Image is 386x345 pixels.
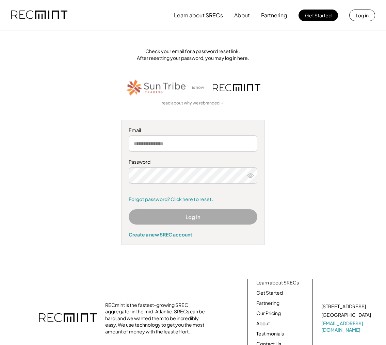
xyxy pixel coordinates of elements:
div: [STREET_ADDRESS] [321,303,366,310]
div: Password [129,159,257,165]
a: Learn about SRECs [256,279,299,286]
div: [GEOGRAPHIC_DATA] [321,312,371,318]
a: Our Pricing [256,310,281,317]
img: recmint-logotype%403x.png [213,84,260,91]
a: [EMAIL_ADDRESS][DOMAIN_NAME] [321,320,372,333]
button: Partnering [261,9,287,22]
a: Testimonials [256,330,284,337]
button: About [234,9,250,22]
div: Create a new SREC account [129,231,257,237]
button: Log in [349,10,375,21]
a: Get Started [256,290,283,296]
button: Learn about SRECs [174,9,223,22]
div: Check your email for a password reset link. After resetting your password, you may log in here. [8,48,378,61]
a: About [256,320,270,327]
button: Get Started [299,10,338,21]
div: Email [129,127,257,134]
button: Log In [129,209,257,225]
a: read about why we rebranded → [162,100,224,106]
div: RECmint is the fastest-growing SREC aggregator in the mid-Atlantic. SRECs can be hard, and we wan... [105,302,207,335]
div: is now [190,85,209,91]
img: recmint-logotype%403x.png [39,306,97,330]
a: Forgot password? Click here to reset. [129,196,257,203]
img: STT_Horizontal_Logo%2B-%2BColor.png [126,78,187,97]
a: Partnering [256,300,279,307]
img: recmint-logotype%403x.png [11,4,67,27]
